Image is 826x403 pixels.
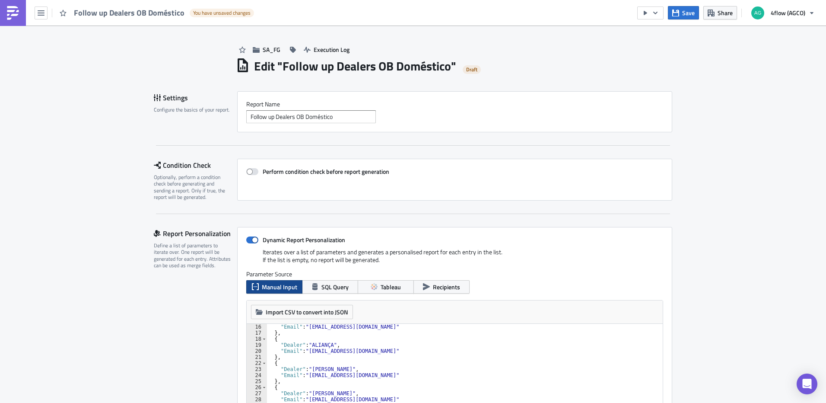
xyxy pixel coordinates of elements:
[247,324,267,330] div: 16
[248,43,285,56] button: SA_FG
[771,8,805,17] span: 4flow (AGCO)
[246,100,663,108] label: Report Nam﻿e
[703,6,737,19] button: Share
[263,167,389,176] strong: Perform condition check before report generation
[433,282,460,291] span: Recipients
[247,397,267,403] div: 28
[263,45,280,54] span: SA_FG
[381,282,401,291] span: Tableau
[247,384,267,390] div: 26
[251,305,353,319] button: Import CSV to convert into JSON
[266,307,348,317] span: Import CSV to convert into JSON
[74,8,185,18] span: Follow up Dealers OB Doméstico
[246,248,663,270] div: Iterates over a list of parameters and generates a personalised report for each entry in the list...
[247,372,267,378] div: 24
[154,174,232,201] div: Optionally, perform a condition check before generating and sending a report. Only if true, the r...
[154,159,237,172] div: Condition Check
[321,282,349,291] span: SQL Query
[247,348,267,354] div: 20
[247,330,267,336] div: 17
[746,3,820,22] button: 4flow (AGCO)
[466,66,477,73] span: Draft
[358,280,414,294] button: Tableau
[254,58,456,74] h1: Edit " Follow up Dealers OB Doméstico "
[750,6,765,20] img: Avatar
[302,280,358,294] button: SQL Query
[246,270,663,278] label: Parameter Source
[718,8,733,17] span: Share
[299,43,354,56] button: Execution Log
[247,342,267,348] div: 19
[154,242,232,269] div: Define a list of parameters to iterate over. One report will be generated for each entry. Attribu...
[154,91,237,104] div: Settings
[262,282,297,291] span: Manual Input
[314,45,349,54] span: Execution Log
[247,354,267,360] div: 21
[797,374,817,394] div: Open Intercom Messenger
[668,6,699,19] button: Save
[413,280,470,294] button: Recipients
[154,106,232,113] div: Configure the basics of your report.
[247,378,267,384] div: 25
[246,280,302,294] button: Manual Input
[154,227,237,240] div: Report Personalization
[682,8,695,17] span: Save
[247,390,267,397] div: 27
[193,10,251,16] span: You have unsaved changes
[247,360,267,366] div: 22
[247,336,267,342] div: 18
[247,366,267,372] div: 23
[6,6,20,20] img: PushMetrics
[263,235,345,244] strong: Dynamic Report Personalization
